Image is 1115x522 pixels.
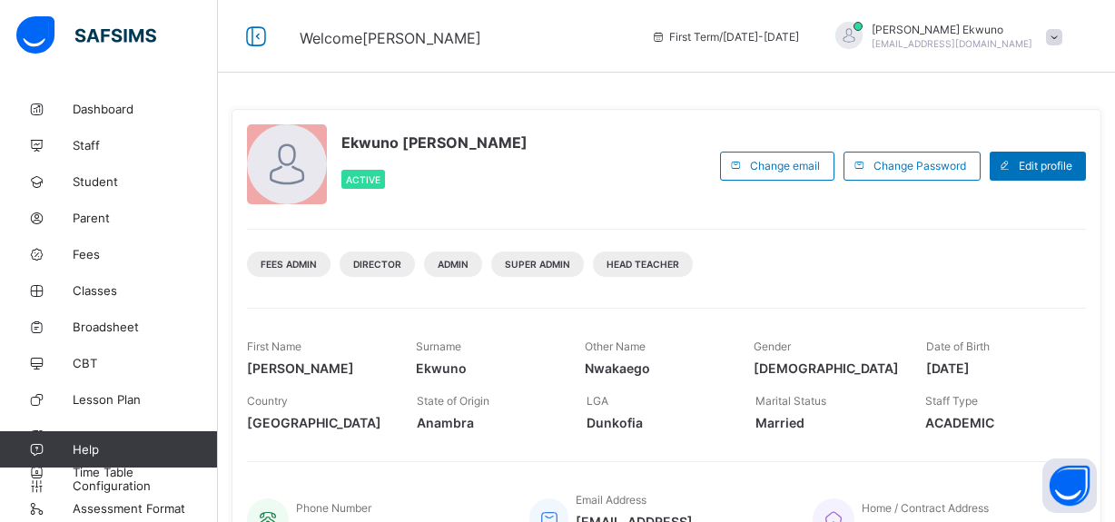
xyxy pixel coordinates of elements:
span: [DEMOGRAPHIC_DATA] [754,360,899,376]
span: [EMAIL_ADDRESS][DOMAIN_NAME] [872,38,1032,49]
span: Broadsheet [73,320,218,334]
span: Change email [750,159,820,172]
span: Home / Contract Address [862,501,989,515]
img: safsims [16,16,156,54]
span: Super Admin [505,259,570,270]
span: [PERSON_NAME] [247,360,389,376]
span: Parent [73,211,218,225]
span: State of Origin [417,394,489,408]
span: Welcome [PERSON_NAME] [300,29,481,47]
span: First Name [247,340,301,353]
span: Assessment Format [73,501,218,516]
span: Anambra [417,415,559,430]
span: Fees Admin [261,259,317,270]
span: Gender [754,340,791,353]
span: Messaging [73,428,218,443]
span: Classes [73,283,218,298]
span: Ekwuno [416,360,557,376]
span: Fees [73,247,218,261]
span: Edit profile [1019,159,1072,172]
span: DIRECTOR [353,259,401,270]
span: Surname [416,340,461,353]
span: Other Name [585,340,646,353]
span: Date of Birth [926,340,990,353]
span: Dunkofia [587,415,729,430]
span: CBT [73,356,218,370]
span: Nwakaego [585,360,726,376]
span: Ekwuno [PERSON_NAME] [341,133,528,152]
span: Help [73,442,217,457]
span: Marital Status [755,394,826,408]
span: Lesson Plan [73,392,218,407]
span: session/term information [651,30,799,44]
span: Staff Type [925,394,978,408]
span: [PERSON_NAME] Ekwuno [872,23,1032,36]
span: Admin [438,259,469,270]
span: [DATE] [926,360,1068,376]
span: Configuration [73,478,217,493]
span: Change Password [873,159,966,172]
span: Active [346,174,380,185]
span: [GEOGRAPHIC_DATA] [247,415,390,430]
span: Dashboard [73,102,218,116]
span: LGA [587,394,608,408]
span: Staff [73,138,218,153]
span: Married [755,415,898,430]
span: Phone Number [296,501,371,515]
span: ACADEMIC [925,415,1068,430]
span: Head Teacher [607,259,679,270]
button: Open asap [1042,458,1097,513]
span: Student [73,174,218,189]
span: Email Address [576,493,646,507]
span: Country [247,394,288,408]
div: VivianEkwuno [817,22,1071,52]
